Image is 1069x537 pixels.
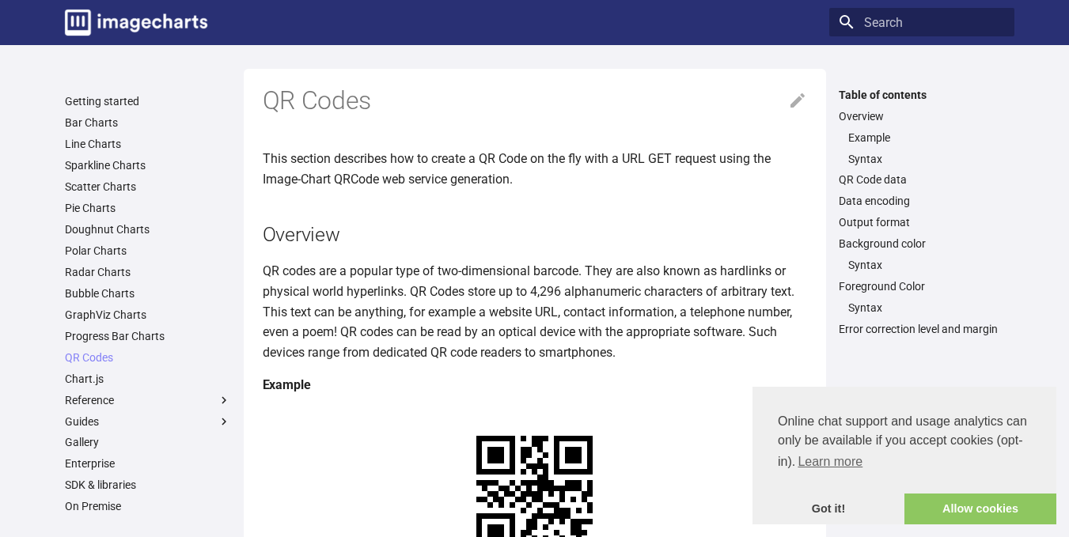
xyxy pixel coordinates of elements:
a: Example [848,130,1005,145]
p: QR codes are a popular type of two-dimensional barcode. They are also known as hardlinks or physi... [263,261,807,362]
a: Image-Charts documentation [59,3,214,42]
a: QR Code data [839,172,1005,187]
a: Scatter Charts [65,180,231,194]
a: GraphViz Charts [65,308,231,322]
nav: Foreground Color [839,301,1005,315]
a: Bubble Charts [65,286,231,301]
a: Bar Charts [65,115,231,130]
a: Syntax [848,152,1005,166]
label: Table of contents [829,88,1014,102]
a: Data encoding [839,194,1005,208]
span: Online chat support and usage analytics can only be available if you accept cookies (opt-in). [778,412,1031,474]
a: Radar Charts [65,265,231,279]
input: Search [829,8,1014,36]
a: dismiss cookie message [752,494,904,525]
a: Foreground Color [839,279,1005,293]
a: Progress Bar Charts [65,329,231,343]
h1: QR Codes [263,85,807,118]
a: Syntax [848,258,1005,272]
a: allow cookies [904,494,1056,525]
a: learn more about cookies [795,450,865,474]
a: On Premise [65,499,231,513]
a: Sparkline Charts [65,158,231,172]
h4: Example [263,375,807,395]
h2: Overview [263,221,807,248]
div: cookieconsent [752,387,1056,524]
p: This section describes how to create a QR Code on the fly with a URL GET request using the Image-... [263,149,807,189]
a: Background color [839,236,1005,251]
nav: Table of contents [829,88,1014,337]
a: Enterprise [65,456,231,471]
a: Syntax [848,301,1005,315]
a: SDK & libraries [65,478,231,492]
img: logo [65,9,207,36]
a: Error correction level and margin [839,322,1005,336]
a: Polar Charts [65,244,231,258]
a: Gallery [65,435,231,449]
a: Line Charts [65,137,231,151]
a: Getting started [65,94,231,108]
nav: Overview [839,130,1005,166]
a: Chart.js [65,372,231,386]
a: Doughnut Charts [65,222,231,236]
a: QR Codes [65,350,231,365]
a: Output format [839,215,1005,229]
label: Reference [65,393,231,407]
label: Guides [65,414,231,429]
a: Overview [839,109,1005,123]
nav: Background color [839,258,1005,272]
a: Pie Charts [65,201,231,215]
